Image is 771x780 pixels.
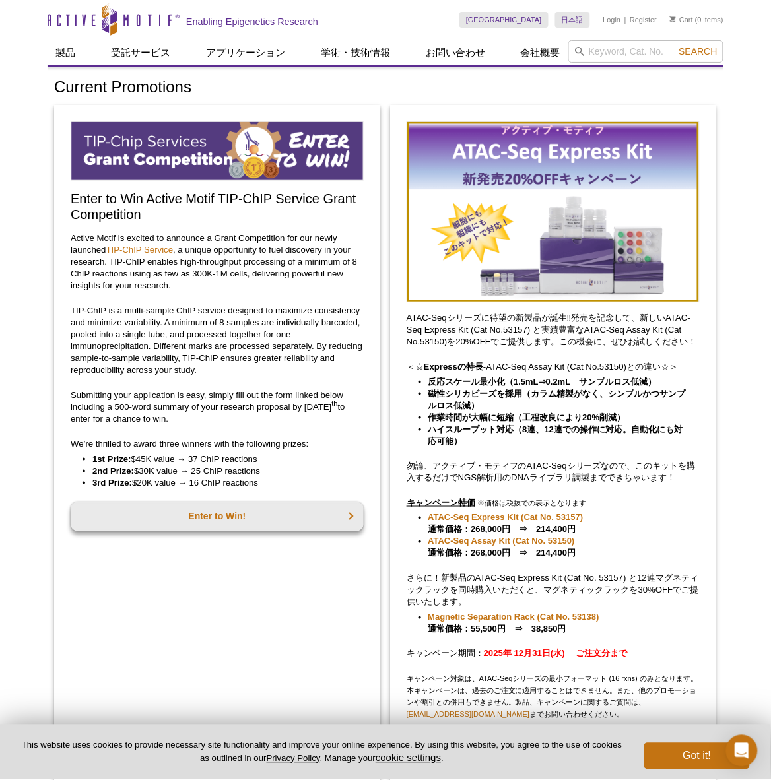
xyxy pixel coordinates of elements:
a: アプリケーション [198,40,293,65]
strong: 反応スケール最小化（1.5mL⇒0.2mL サンプルロス低減） [428,377,657,387]
strong: 2nd Prize: [92,466,134,476]
p: 勿論、アクティブ・モティフのATAC-Seqシリーズなので、このキットを購入するだけでNGS解析用のDNAライブラリ調製までできちゃいます！ [407,460,700,484]
a: Cart [670,15,693,24]
a: [GEOGRAPHIC_DATA] [459,12,549,28]
strong: 通常価格：268,000円 ⇒ 214,400円 [428,513,584,535]
strong: Expressの特長 [424,362,483,372]
span: Search [679,46,718,57]
a: Login [603,15,621,24]
a: TIP-ChIP Service [106,245,174,255]
strong: 1st Prize: [92,454,131,464]
strong: 通常価格：55,500円 ⇒ 38,850円 [428,612,599,634]
button: Got it! [644,743,750,769]
a: Privacy Policy [267,754,320,764]
li: (0 items) [670,12,723,28]
p: ＜☆ -ATAC-Seq Assay Kit (Cat No.53150)との違い☆＞ [407,361,700,373]
p: キャンペーン期間： [407,648,700,660]
li: $45K value → 37 ChIP reactions [92,453,351,465]
strong: 作業時間が大幅に短縮（工程改良により20%削減） [428,412,626,422]
a: 受託サービス [103,40,178,65]
strong: 磁性シリカビーズを採用（カラム精製がなく、シンプルかつサンプルロス低減） [428,389,686,410]
u: キャンペーン特価 [407,498,475,507]
button: cookie settings [376,752,441,764]
a: ATAC-Seq Express Kit (Cat No. 53157) [428,512,584,524]
a: Enter to Win! [71,502,364,531]
a: お問い合わせ [418,40,493,65]
li: $30K value → 25 ChIP reactions [92,465,351,477]
p: We’re thrilled to award three winners with the following prizes: [71,438,364,450]
h2: Enabling Epigenetics Research [186,16,318,28]
strong: 2025年 12月31日(水) ご注文分まで [484,649,628,659]
a: Register [630,15,657,24]
a: 学術・技術情報 [313,40,398,65]
span: ※価格は税抜での表示となります [478,499,587,507]
a: ATAC-Seq Assay Kit (Cat No. 53150) [428,536,575,548]
h2: Enter to Win Active Motif TIP-ChIP Service Grant Competition [71,191,364,222]
a: Magnetic Separation Rack (Cat No. 53138) [428,612,599,624]
p: さらに！新製品のATAC-Seq Express Kit (Cat No. 53157) と12連マグネティックラックを同時購入いただくと、マグネティックラックを30%OFFでご提供いたします。 [407,573,700,608]
p: Submitting your application is easy, simply fill out the form linked below including a 500-word s... [71,389,364,425]
p: TIP-ChIP is a multi-sample ChIP service designed to maximize consistency and minimize variability... [71,305,364,376]
strong: 3rd Prize: [92,478,132,488]
strong: 通常価格：268,000円 ⇒ 214,400円 [428,536,576,558]
p: This website uses cookies to provide necessary site functionality and improve your online experie... [21,740,622,765]
p: Active Motif is excited to announce a Grant Competition for our newly launched , a unique opportu... [71,232,364,292]
a: 日本語 [555,12,590,28]
p: ATAC-Seqシリーズに待望の新製品が誕生‼発売を記念して、新しいATAC-Seq Express Kit (Cat No.53157) と実績豊富なATAC-Seq Assay Kit (C... [407,312,700,348]
a: 製品 [48,40,83,65]
span: キャンペーン対象は、ATAC-Seqシリーズの最小フォーマット (16 rxns) のみとなります。 本キャンペーンは、過去のご注文に適用することはできません。また、他のプロモーションや割引との... [407,675,698,719]
strong: ハイスループット対応（8連、12連での操作に対応。自動化にも対応可能） [428,424,683,446]
li: $20K value → 16 ChIP reactions [92,477,351,489]
div: Open Intercom Messenger [726,735,758,767]
img: TIP-ChIP Service Grant Competition [71,121,364,181]
img: Your Cart [670,16,676,22]
button: Search [675,46,721,57]
a: [EMAIL_ADDRESS][DOMAIN_NAME] [407,711,529,719]
li: | [624,12,626,28]
sup: th [332,399,338,407]
input: Keyword, Cat. No. [568,40,723,63]
img: Save on ATAC-Seq Kits [407,121,700,302]
a: 会社概要 [513,40,568,65]
h1: Current Promotions [54,79,717,98]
